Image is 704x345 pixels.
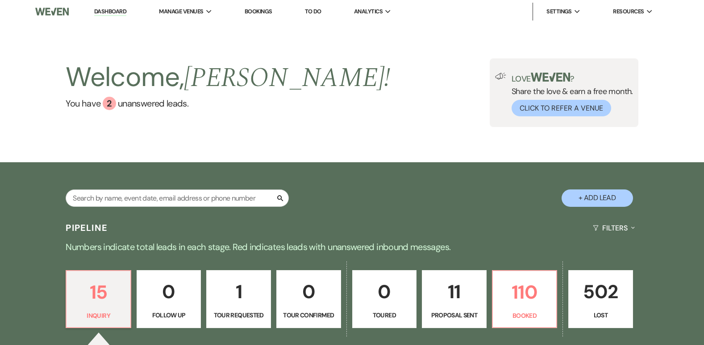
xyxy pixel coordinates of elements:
[352,270,417,328] a: 0Toured
[66,222,108,234] h3: Pipeline
[282,310,335,320] p: Tour Confirmed
[206,270,271,328] a: 1Tour Requested
[498,277,551,307] p: 110
[142,277,196,307] p: 0
[498,311,551,320] p: Booked
[574,277,627,307] p: 502
[66,58,390,97] h2: Welcome,
[428,277,481,307] p: 11
[276,270,341,328] a: 0Tour Confirmed
[546,7,572,16] span: Settings
[142,310,196,320] p: Follow Up
[282,277,335,307] p: 0
[94,8,126,16] a: Dashboard
[574,310,627,320] p: Lost
[358,277,411,307] p: 0
[72,277,125,307] p: 15
[506,73,633,116] div: Share the love & earn a free month.
[184,57,390,99] span: [PERSON_NAME] !
[31,240,674,254] p: Numbers indicate total leads in each stage. Red indicates leads with unanswered inbound messages.
[422,270,487,328] a: 11Proposal Sent
[159,7,203,16] span: Manage Venues
[562,189,633,207] button: + Add Lead
[72,311,125,320] p: Inquiry
[495,73,506,80] img: loud-speaker-illustration.svg
[358,310,411,320] p: Toured
[212,277,265,307] p: 1
[212,310,265,320] p: Tour Requested
[568,270,633,328] a: 502Lost
[66,97,390,110] a: You have 2 unanswered leads.
[531,73,571,82] img: weven-logo-green.svg
[35,2,69,21] img: Weven Logo
[492,270,558,328] a: 110Booked
[66,189,289,207] input: Search by name, event date, email address or phone number
[354,7,383,16] span: Analytics
[589,216,638,240] button: Filters
[428,310,481,320] p: Proposal Sent
[66,270,131,328] a: 15Inquiry
[103,97,116,110] div: 2
[305,8,321,15] a: To Do
[613,7,644,16] span: Resources
[512,100,611,116] button: Click to Refer a Venue
[512,73,633,83] p: Love ?
[245,8,272,15] a: Bookings
[137,270,201,328] a: 0Follow Up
